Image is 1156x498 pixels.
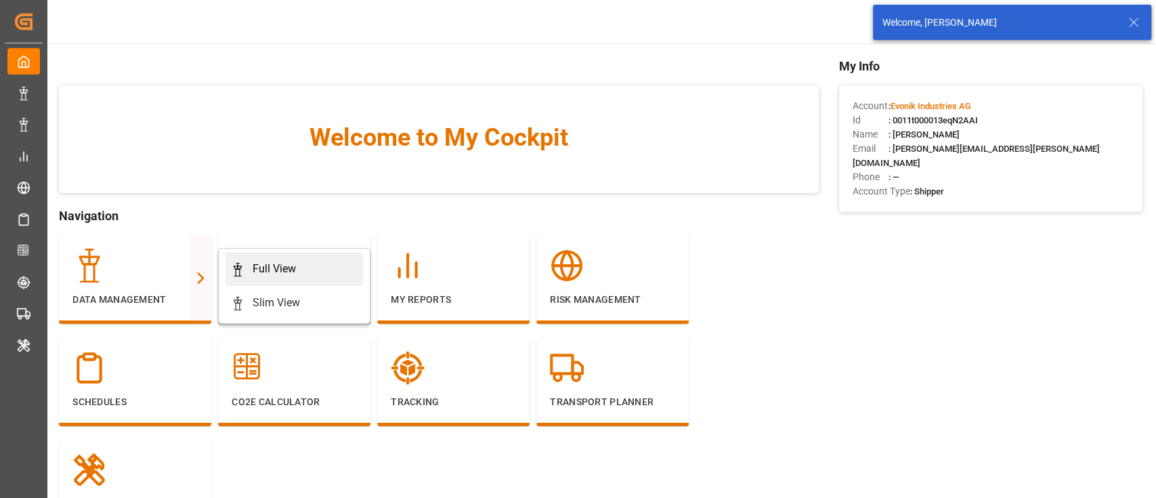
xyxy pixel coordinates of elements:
p: Tracking [391,395,516,409]
span: : [PERSON_NAME] [889,129,960,140]
span: Phone [853,170,889,184]
span: My Info [839,57,1143,75]
span: Email [853,142,889,156]
a: Slim View [226,286,363,320]
span: Account [853,99,889,113]
p: Risk Management [550,293,675,307]
span: Id [853,113,889,127]
span: Name [853,127,889,142]
span: Navigation [59,207,818,225]
p: My Reports [391,293,516,307]
div: Welcome, [PERSON_NAME] [882,16,1115,30]
span: : — [889,172,899,182]
span: Account Type [853,184,910,199]
span: : Shipper [910,186,944,196]
div: Full View [253,261,296,277]
span: : [889,101,971,111]
span: : 0011t000013eqN2AAI [889,115,978,125]
span: Evonik Industries AG [891,101,971,111]
span: Welcome to My Cockpit [86,119,791,156]
span: : [PERSON_NAME][EMAIL_ADDRESS][PERSON_NAME][DOMAIN_NAME] [853,144,1100,168]
p: Data Management [72,293,198,307]
p: CO2e Calculator [232,395,357,409]
p: Transport Planner [550,395,675,409]
a: Full View [226,252,363,286]
div: Slim View [253,295,300,311]
p: Schedules [72,395,198,409]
